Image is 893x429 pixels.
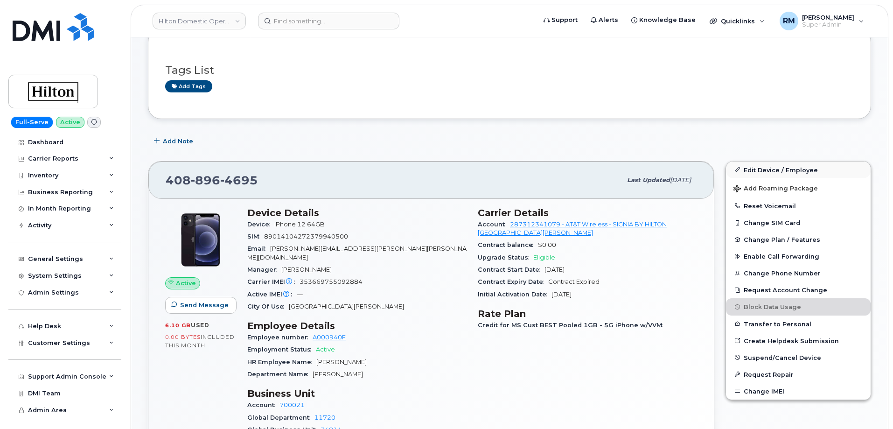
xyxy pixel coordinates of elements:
[247,245,270,252] span: Email
[274,221,325,228] span: iPhone 12 64GB
[852,388,886,422] iframe: Messenger Launcher
[478,221,510,228] span: Account
[726,316,871,332] button: Transfer to Personal
[165,322,191,329] span: 6.10 GB
[584,11,625,29] a: Alerts
[639,15,696,25] span: Knowledge Base
[247,233,264,240] span: SIM
[548,278,600,285] span: Contract Expired
[744,253,819,260] span: Enable Call Forwarding
[191,173,220,187] span: 896
[247,320,467,331] h3: Employee Details
[165,297,237,314] button: Send Message
[153,13,246,29] a: Hilton Domestic Operating Company Inc
[802,14,854,21] span: [PERSON_NAME]
[551,291,572,298] span: [DATE]
[726,265,871,281] button: Change Phone Number
[783,15,795,27] span: RM
[726,231,871,248] button: Change Plan / Features
[726,178,871,197] button: Add Roaming Package
[316,359,367,366] span: [PERSON_NAME]
[478,254,533,261] span: Upgrade Status
[314,414,335,421] a: 11720
[726,197,871,214] button: Reset Voicemail
[165,334,201,340] span: 0.00 Bytes
[478,291,551,298] span: Initial Activation Date
[165,80,212,92] a: Add tags
[258,13,399,29] input: Find something...
[279,401,305,408] a: 700021
[247,388,467,399] h3: Business Unit
[726,298,871,315] button: Block Data Usage
[726,281,871,298] button: Request Account Change
[478,241,538,248] span: Contract balance
[726,214,871,231] button: Change SIM Card
[300,278,363,285] span: 353669755092884
[148,133,201,150] button: Add Note
[733,185,818,194] span: Add Roaming Package
[544,266,565,273] span: [DATE]
[289,303,404,310] span: [GEOGRAPHIC_DATA][PERSON_NAME]
[744,236,820,243] span: Change Plan / Features
[247,414,314,421] span: Global Department
[533,254,555,261] span: Eligible
[726,162,871,178] a: Edit Device / Employee
[313,371,363,378] span: [PERSON_NAME]
[247,245,467,260] span: [PERSON_NAME][EMAIL_ADDRESS][PERSON_NAME][PERSON_NAME][DOMAIN_NAME]
[247,278,300,285] span: Carrier IMEI
[703,12,771,30] div: Quicklinks
[625,11,702,29] a: Knowledge Base
[537,11,584,29] a: Support
[247,221,274,228] span: Device
[599,15,618,25] span: Alerts
[313,334,346,341] a: A000940F
[247,266,281,273] span: Manager
[191,322,209,329] span: used
[670,176,691,183] span: [DATE]
[726,366,871,383] button: Request Repair
[721,17,755,25] span: Quicklinks
[247,346,316,353] span: Employment Status
[726,332,871,349] a: Create Helpdesk Submission
[247,291,297,298] span: Active IMEI
[176,279,196,288] span: Active
[744,354,821,361] span: Suspend/Cancel Device
[247,334,313,341] span: Employee number
[773,12,871,30] div: Rachel Miller
[165,333,235,349] span: included this month
[478,266,544,273] span: Contract Start Date
[180,301,229,309] span: Send Message
[165,64,854,76] h3: Tags List
[281,266,332,273] span: [PERSON_NAME]
[802,21,854,28] span: Super Admin
[627,176,670,183] span: Last updated
[726,349,871,366] button: Suspend/Cancel Device
[220,173,258,187] span: 4695
[247,207,467,218] h3: Device Details
[264,233,348,240] span: 89014104272379940500
[726,383,871,400] button: Change IMEI
[478,322,667,329] span: Credit for MS Cust BEST Pooled 1GB - 5G iPhone w/VVM
[297,291,303,298] span: —
[478,308,697,319] h3: Rate Plan
[247,401,279,408] span: Account
[166,173,258,187] span: 408
[173,212,229,268] img: iPhone_12.jpg
[478,207,697,218] h3: Carrier Details
[478,278,548,285] span: Contract Expiry Date
[538,241,556,248] span: $0.00
[726,248,871,265] button: Enable Call Forwarding
[163,137,193,146] span: Add Note
[551,15,578,25] span: Support
[247,371,313,378] span: Department Name
[478,221,667,236] a: 287312341079 - AT&T Wireless - SIGNIA BY HILTON [GEOGRAPHIC_DATA][PERSON_NAME]
[316,346,335,353] span: Active
[247,303,289,310] span: City Of Use
[247,359,316,366] span: HR Employee Name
